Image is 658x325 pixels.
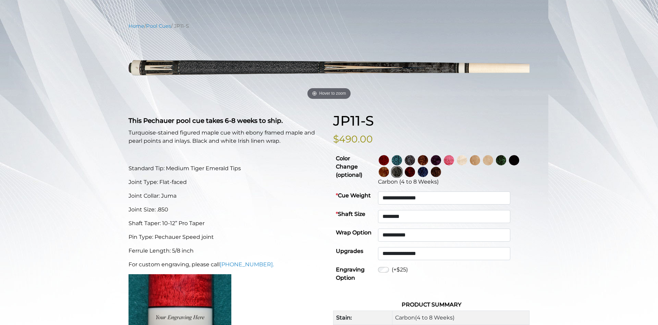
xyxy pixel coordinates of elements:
[392,167,402,177] img: Carbon
[496,155,506,165] img: Green
[336,211,365,217] strong: Shaft Size
[415,314,454,321] span: (4 to 8 Weeks)
[392,311,529,325] td: Carbon
[220,261,274,268] a: [PHONE_NUMBER].
[402,301,461,308] strong: Product Summary
[129,164,325,173] p: Standard Tip: Medium Tiger Emerald Tips
[333,113,529,129] h1: JP11-S
[470,155,480,165] img: Natural
[129,206,325,214] p: Joint Size: .850
[333,133,373,145] bdi: $490.00
[444,155,454,165] img: Pink
[418,155,428,165] img: Rose
[405,167,415,177] img: Burgundy
[129,117,283,125] strong: This Pechauer pool cue takes 6-8 weeks to ship.
[129,247,325,255] p: Ferrule Length: 5/8 inch
[418,167,428,177] img: Blue
[392,155,402,165] img: Turquoise
[336,192,371,199] strong: Cue Weight
[392,266,408,274] label: (+$25)
[129,35,529,102] a: Hover to zoom
[336,155,362,178] strong: Color Change (optional)
[431,155,441,165] img: Purple
[129,23,144,29] a: Home
[431,167,441,177] img: Black Palm
[129,192,325,200] p: Joint Collar: Juma
[129,219,325,228] p: Shaft Taper: 10-12” Pro Taper
[129,22,529,30] nav: Breadcrumb
[146,23,171,29] a: Pool Cues
[336,266,365,281] strong: Engraving Option
[379,155,389,165] img: Wine
[129,233,325,241] p: Pin Type: Pechauer Speed joint
[483,155,493,165] img: Light Natural
[378,178,527,186] div: Carbon (4 to 8 Weeks)
[129,129,325,145] p: Turquoise-stained figured maple cue with ebony framed maple and pearl points and inlays. Black an...
[457,155,467,165] img: No Stain
[129,260,325,269] p: For custom engraving, please call
[336,248,363,254] strong: Upgrades
[405,155,415,165] img: Smoke
[379,167,389,177] img: Chestnut
[336,314,352,321] strong: Stain:
[336,229,371,236] strong: Wrap Option
[129,178,325,186] p: Joint Type: Flat-faced
[509,155,519,165] img: Ebony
